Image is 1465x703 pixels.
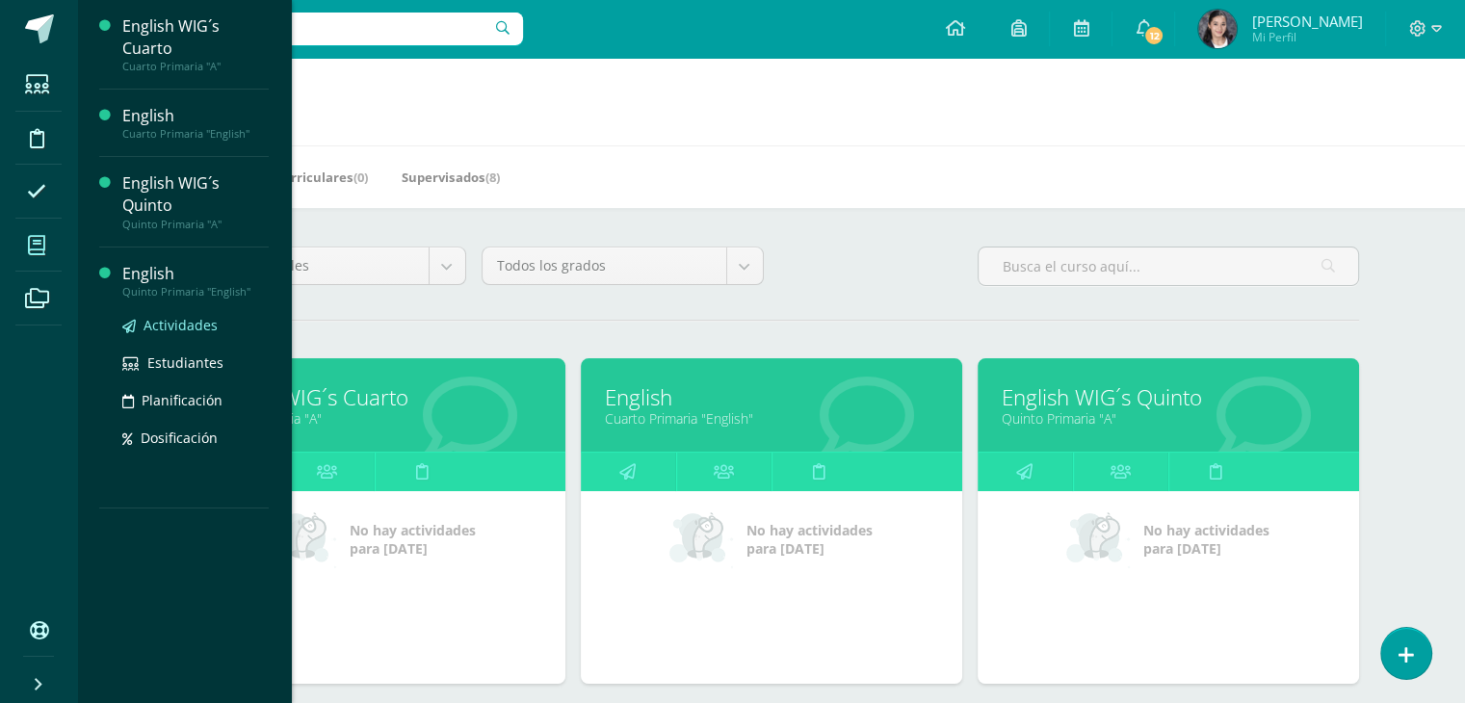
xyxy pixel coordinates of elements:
[353,169,368,186] span: (0)
[497,247,712,284] span: Todos los grados
[122,15,269,73] a: English WIG´s CuartoCuarto Primaria "A"
[1251,29,1362,45] span: Mi Perfil
[122,15,269,60] div: English WIG´s Cuarto
[1143,25,1164,46] span: 12
[1002,382,1335,412] a: English WIG´s Quinto
[199,247,414,284] span: Todos los niveles
[122,263,269,299] a: EnglishQuinto Primaria "English"
[273,510,336,568] img: no_activities_small.png
[605,382,938,412] a: English
[141,429,218,447] span: Dosificación
[122,285,269,299] div: Quinto Primaria "English"
[122,105,269,141] a: EnglishCuarto Primaria "English"
[483,247,763,284] a: Todos los grados
[122,172,269,230] a: English WIG´s QuintoQuinto Primaria "A"
[122,127,269,141] div: Cuarto Primaria "English"
[144,316,218,334] span: Actividades
[669,510,733,568] img: no_activities_small.png
[122,172,269,217] div: English WIG´s Quinto
[605,409,938,428] a: Cuarto Primaria "English"
[208,409,541,428] a: Cuarto Primaria "A"
[142,391,222,409] span: Planificación
[185,247,465,284] a: Todos los niveles
[90,13,523,45] input: Busca un usuario...
[402,162,500,193] a: Supervisados(8)
[746,521,873,558] span: No hay actividades para [DATE]
[979,247,1358,285] input: Busca el curso aquí...
[122,218,269,231] div: Quinto Primaria "A"
[147,353,223,372] span: Estudiantes
[122,105,269,127] div: English
[1198,10,1237,48] img: 067093f319d00e75f7ba677909e88e3d.png
[1002,409,1335,428] a: Quinto Primaria "A"
[122,263,269,285] div: English
[122,427,269,449] a: Dosificación
[1251,12,1362,31] span: [PERSON_NAME]
[122,389,269,411] a: Planificación
[1143,521,1269,558] span: No hay actividades para [DATE]
[208,382,541,412] a: English WIG´s Cuarto
[350,521,476,558] span: No hay actividades para [DATE]
[485,169,500,186] span: (8)
[217,162,368,193] a: Mis Extracurriculares(0)
[122,351,269,374] a: Estudiantes
[122,60,269,73] div: Cuarto Primaria "A"
[122,314,269,336] a: Actividades
[1066,510,1130,568] img: no_activities_small.png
